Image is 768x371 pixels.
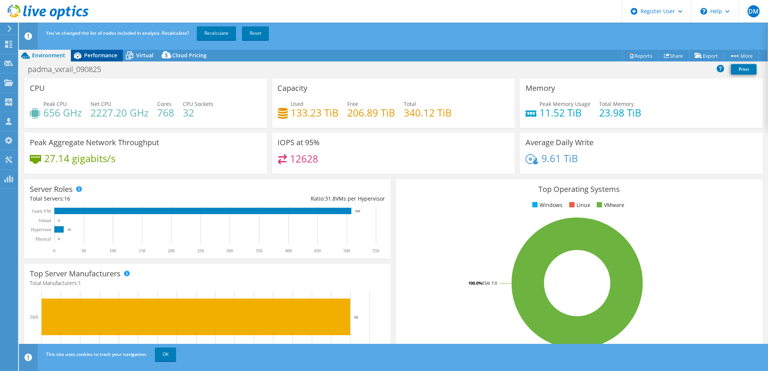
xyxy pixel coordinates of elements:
[242,26,269,40] a: Reset
[44,154,115,163] h4: 27.14 gigabits/s
[622,50,659,61] a: Reports
[53,248,55,253] text: 0
[595,201,624,209] li: VMware
[599,100,634,107] span: Total Memory
[290,155,318,163] h4: 12628
[526,84,555,92] h3: Memory
[109,248,116,253] text: 100
[748,5,760,17] span: DM
[81,248,86,253] text: 50
[599,109,641,117] h4: 23.98 TiB
[526,138,593,147] h3: Average Daily Write
[30,195,207,203] div: Total Servers:
[30,279,385,287] h4: Total Manufacturers:
[90,100,111,107] span: Net CPU
[404,100,417,107] span: Total
[540,100,590,107] span: Peak Memory Usage
[58,219,60,222] text: 0
[155,348,176,361] a: OK
[30,84,45,92] h3: CPU
[689,50,724,61] a: Export
[256,248,262,253] text: 350
[314,248,321,253] text: 450
[157,100,172,107] span: Cores
[139,248,146,253] text: 150
[291,100,304,107] span: Used
[567,201,590,209] li: Linux
[46,351,147,357] span: This site uses cookies to track your navigation.
[32,208,51,214] text: Guest VM
[67,228,71,231] text: 16
[541,154,578,163] h4: 9.61 TiB
[482,280,497,286] tspan: ESXi 7.0
[32,52,65,59] span: Environment
[183,109,213,117] h4: 32
[226,248,233,253] text: 300
[90,109,149,117] h4: 2227.20 GHz
[31,227,51,232] text: Hypervisor
[291,109,339,117] h4: 133.23 TiB
[348,109,395,117] h4: 206.89 TiB
[38,218,51,223] text: Virtual
[30,314,38,320] text: Dell
[658,50,689,61] a: Share
[58,237,60,241] text: 0
[30,270,121,278] h3: Top Server Manufacturers
[278,138,320,147] h3: IOPS at 95%
[701,8,707,15] svg: \n
[46,30,189,36] span: You've changed the list of nodes included in analysis. Recalculate?
[168,248,175,253] text: 200
[325,195,336,202] span: 31.8
[348,100,359,107] span: Free
[402,185,757,193] h3: Top Operating Systems
[354,315,359,319] text: 16
[197,248,204,253] text: 250
[355,209,360,213] text: 508
[43,109,82,117] h4: 656 GHz
[197,26,236,40] a: Recalculate
[183,100,213,107] span: CPU Sockets
[30,138,159,147] h3: Peak Aggregate Network Throughput
[35,236,51,242] text: Physical
[724,50,759,61] a: More
[64,195,70,202] span: 16
[43,100,67,107] span: Peak CPU
[404,109,452,117] h4: 340.12 TiB
[540,109,590,117] h4: 11.52 TiB
[343,248,350,253] text: 500
[30,185,73,193] h3: Server Roles
[25,65,113,74] h1: padma_vxrail_090825
[731,64,757,75] a: Print
[285,248,292,253] text: 400
[468,280,482,286] tspan: 100.0%
[278,84,308,92] h3: Capacity
[78,279,81,287] span: 1
[84,52,117,59] span: Performance
[136,52,153,59] span: Virtual
[530,201,563,209] li: Windows
[373,248,379,253] text: 550
[172,52,207,59] span: Cloud Pricing
[157,109,174,117] h4: 768
[207,195,385,203] div: Ratio: VMs per Hypervisor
